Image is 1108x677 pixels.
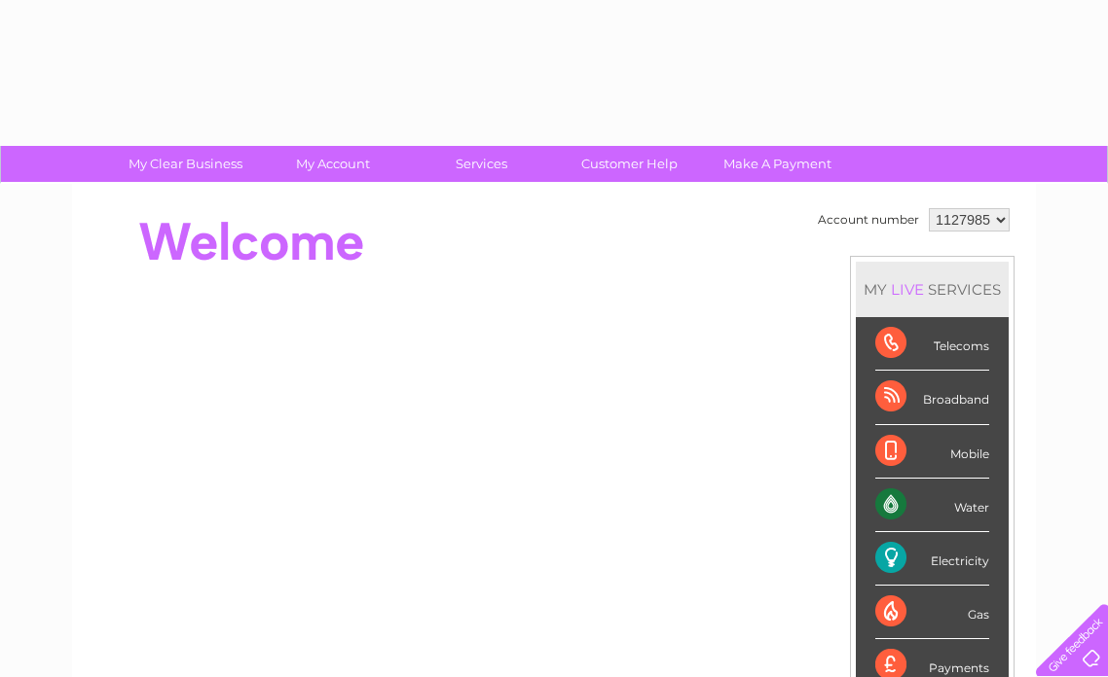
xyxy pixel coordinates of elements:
div: MY SERVICES [856,262,1009,317]
div: LIVE [887,280,928,299]
a: Make A Payment [697,146,858,182]
div: Telecoms [875,317,989,371]
td: Account number [813,203,924,236]
a: Customer Help [549,146,710,182]
div: Water [875,479,989,532]
a: Services [401,146,562,182]
div: Gas [875,586,989,639]
div: Mobile [875,425,989,479]
a: My Account [253,146,414,182]
div: Broadband [875,371,989,424]
div: Electricity [875,532,989,586]
a: My Clear Business [105,146,266,182]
